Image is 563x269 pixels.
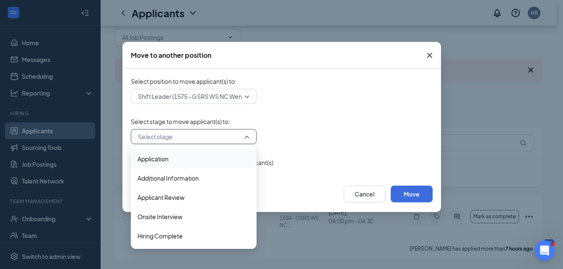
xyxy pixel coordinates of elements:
[138,90,272,103] span: Shift Leader (1575 - GSRS WS NC Wendover, LLC)
[138,173,199,183] span: Additional Information
[138,154,169,163] span: Application
[131,51,211,60] div: Move to another position
[138,193,184,202] span: Applicant Review
[425,50,435,60] svg: Cross
[138,212,182,221] span: Onsite Interview
[344,186,386,202] button: Cancel
[131,117,433,126] span: Select stage to move applicant(s) to :
[418,42,441,69] button: Close
[534,241,555,261] iframe: Intercom live chat
[131,77,433,85] span: Select position to move applicant(s) to :
[138,231,183,241] span: Hiring Complete
[391,186,433,202] button: Move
